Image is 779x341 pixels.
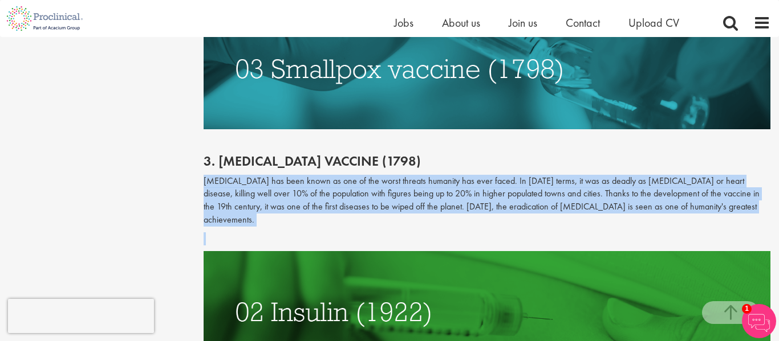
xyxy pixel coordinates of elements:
h2: 3. [MEDICAL_DATA] vaccine (1798) [204,154,771,169]
span: 1 [742,304,752,314]
a: Jobs [394,15,413,30]
a: Join us [509,15,537,30]
img: SMALLPOX VACCINE (1798) [204,8,771,129]
a: Upload CV [628,15,679,30]
a: About us [442,15,480,30]
p: [MEDICAL_DATA] has been known as one of the worst threats humanity has ever faced. In [DATE] term... [204,175,771,227]
iframe: reCAPTCHA [8,299,154,333]
img: Chatbot [742,304,776,338]
a: Contact [566,15,600,30]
